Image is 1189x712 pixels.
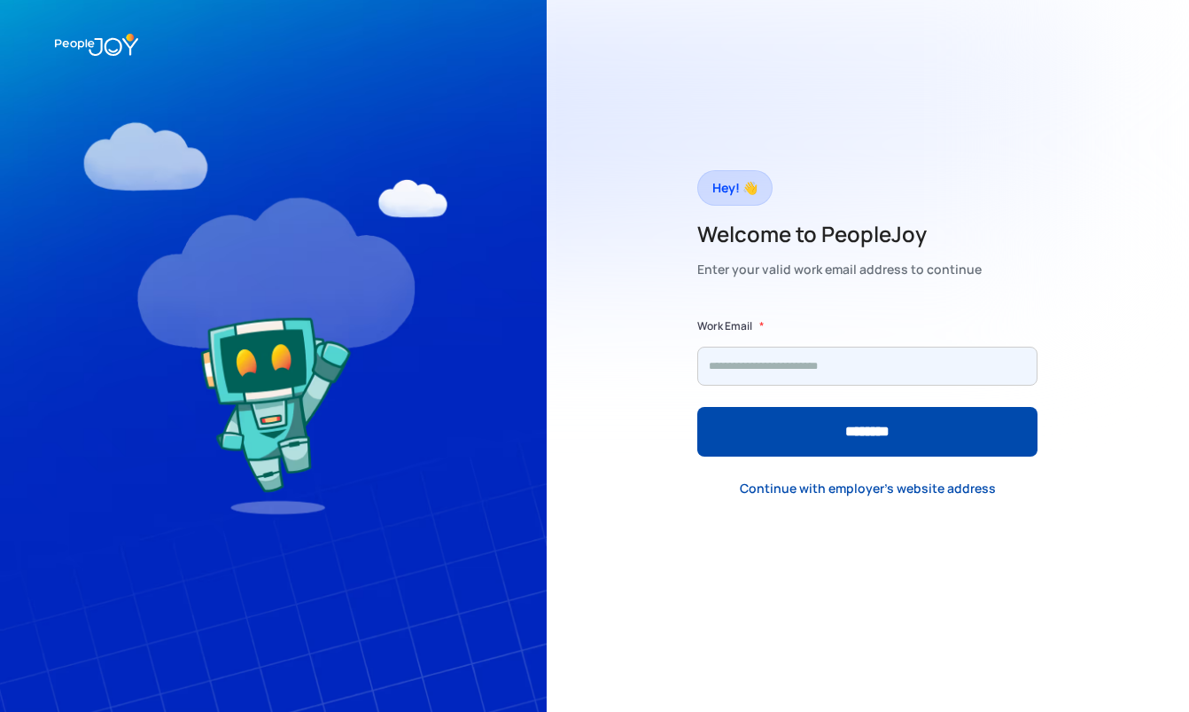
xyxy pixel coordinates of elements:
div: Continue with employer's website address [740,480,996,497]
form: Form [697,317,1037,457]
h2: Welcome to PeopleJoy [697,220,982,248]
a: Continue with employer's website address [726,470,1010,506]
label: Work Email [697,317,752,335]
div: Enter your valid work email address to continue [697,257,982,282]
div: Hey! 👋 [712,176,758,200]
